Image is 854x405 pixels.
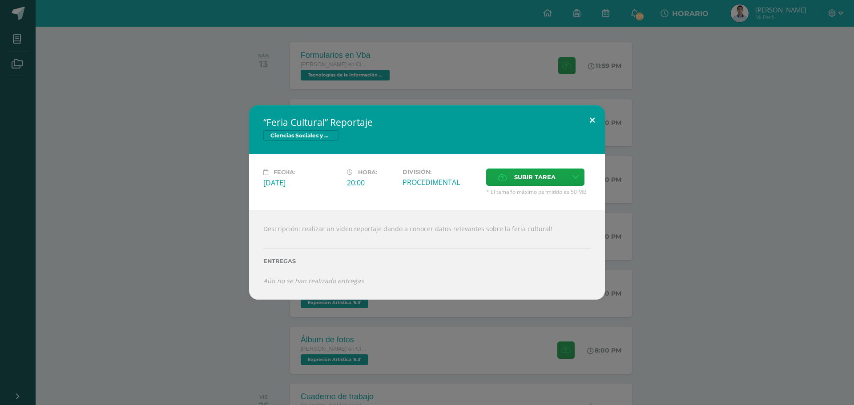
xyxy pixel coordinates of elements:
[347,178,395,188] div: 20:00
[403,168,479,175] label: División:
[263,130,339,141] span: Ciencias Sociales y Formación Ciudadana 5
[403,177,479,187] div: PROCEDIMENTAL
[358,169,377,176] span: Hora:
[263,178,340,188] div: [DATE]
[263,258,591,265] label: Entregas
[514,169,556,185] span: Subir tarea
[263,116,591,128] h2: “Feria Cultural” Reportaje
[580,105,605,136] button: Close (Esc)
[274,169,295,176] span: Fecha:
[263,277,364,285] i: Aún no se han realizado entregas
[249,210,605,300] div: Descripción: realizar un video reportaje dando a conocer datos relevantes sobre la feria cultural!
[486,188,591,196] span: * El tamaño máximo permitido es 50 MB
